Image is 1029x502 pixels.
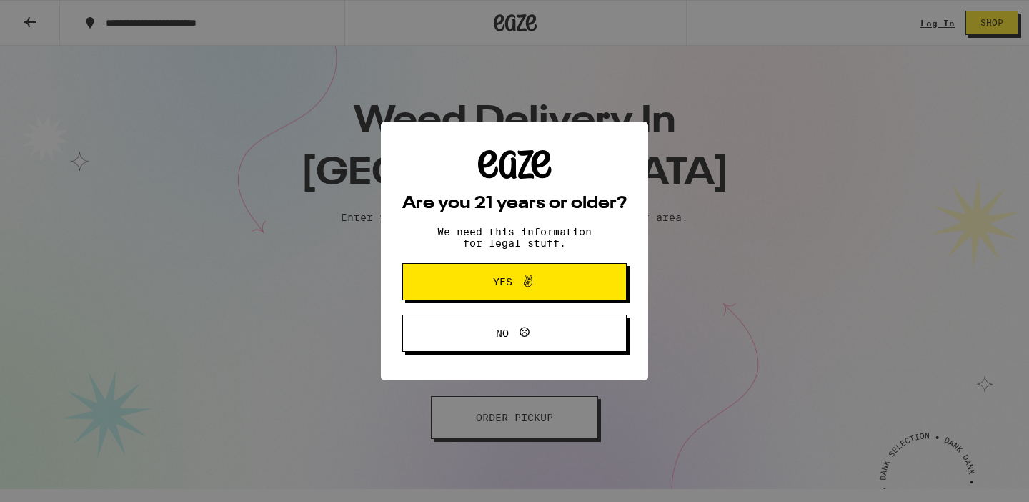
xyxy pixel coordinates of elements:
p: We need this information for legal stuff. [425,226,604,249]
button: Yes [402,263,627,300]
span: Yes [493,277,512,287]
span: No [496,328,509,338]
h2: Are you 21 years or older? [402,195,627,212]
span: Hi. Need any help? [9,10,103,21]
button: No [402,315,627,352]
